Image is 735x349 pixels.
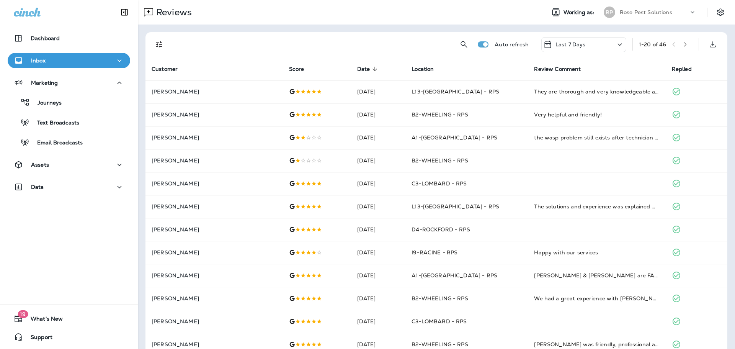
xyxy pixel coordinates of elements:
span: Support [23,334,52,343]
span: L13-[GEOGRAPHIC_DATA] - RPS [412,203,499,210]
span: B2-WHEELING - RPS [412,157,468,164]
div: Happy with our services [534,249,659,256]
span: Score [289,66,304,72]
span: D4-ROCKFORD - RPS [412,226,470,233]
p: [PERSON_NAME] [152,318,277,324]
span: B2-WHEELING - RPS [412,111,468,118]
p: [PERSON_NAME] [152,111,277,118]
button: Email Broadcasts [8,134,130,150]
p: [PERSON_NAME] [152,272,277,279]
span: A1-[GEOGRAPHIC_DATA] - RPS [412,134,497,141]
p: Last 7 Days [555,41,586,48]
p: [PERSON_NAME] [152,226,277,233]
p: Reviews [153,7,192,18]
button: Data [8,179,130,195]
p: Text Broadcasts [29,120,79,127]
p: Data [31,184,44,190]
button: Search Reviews [456,37,472,52]
p: [PERSON_NAME] [152,157,277,164]
span: Review Comment [534,66,581,72]
td: [DATE] [351,103,406,126]
td: [DATE] [351,287,406,310]
span: Date [357,66,380,72]
button: Support [8,329,130,345]
div: RP [604,7,615,18]
span: L13-[GEOGRAPHIC_DATA] - RPS [412,88,499,95]
p: Auto refresh [495,41,529,48]
td: [DATE] [351,172,406,195]
p: Assets [31,162,49,168]
p: Dashboard [31,35,60,41]
p: Email Broadcasts [29,139,83,147]
span: Location [412,66,434,72]
td: [DATE] [351,195,406,218]
span: Customer [152,66,188,72]
div: We had a great experience with Jesus at Rose Pest Control! He was personable, informative, and so... [534,295,659,302]
div: Anton was friendly, professional and thorough. Let's hope the pests get it! [534,341,659,348]
div: They are thorough and very knowledgeable about each pest you have. Their options for availability... [534,88,659,95]
span: Date [357,66,370,72]
span: Score [289,66,314,72]
p: [PERSON_NAME] [152,134,277,141]
button: Settings [714,5,727,19]
td: [DATE] [351,264,406,287]
td: [DATE] [351,126,406,149]
td: [DATE] [351,80,406,103]
button: Collapse Sidebar [114,5,135,20]
button: Assets [8,157,130,172]
span: Working as: [563,9,596,16]
span: What's New [23,316,63,325]
p: Journeys [30,100,62,107]
button: Inbox [8,53,130,68]
span: 19 [18,310,28,318]
button: Export as CSV [705,37,720,52]
td: [DATE] [351,218,406,241]
span: Review Comment [534,66,591,72]
p: Inbox [31,57,46,64]
div: the wasp problem still exists after technician spent 2 hours here 4 days ago...the technician ( a... [534,134,659,141]
p: [PERSON_NAME] [152,249,277,256]
button: Journeys [8,94,130,110]
button: Marketing [8,75,130,90]
span: Location [412,66,444,72]
div: Carlos & Elliot are FANTASTIC service techs who have provided excellent service at my two buildin... [534,272,659,279]
div: 1 - 20 of 46 [639,41,666,48]
span: Replied [672,66,702,72]
p: Rose Pest Solutions [620,9,672,15]
td: [DATE] [351,310,406,333]
div: The solutions and experience was explained with patience and concern. The current completion have... [534,203,659,210]
span: A1-[GEOGRAPHIC_DATA] - RPS [412,272,497,279]
p: [PERSON_NAME] [152,341,277,347]
button: Dashboard [8,31,130,46]
span: Replied [672,66,692,72]
p: [PERSON_NAME] [152,88,277,95]
p: Marketing [31,80,58,86]
span: I9-RACINE - RPS [412,249,457,256]
span: B2-WHEELING - RPS [412,341,468,348]
button: Filters [152,37,167,52]
button: Text Broadcasts [8,114,130,130]
span: Customer [152,66,178,72]
td: [DATE] [351,241,406,264]
p: [PERSON_NAME] [152,295,277,301]
span: C3-LOMBARD - RPS [412,318,467,325]
span: B2-WHEELING - RPS [412,295,468,302]
td: [DATE] [351,149,406,172]
div: Very helpful and friendly! [534,111,659,118]
p: [PERSON_NAME] [152,203,277,210]
button: 19What's New [8,311,130,326]
span: C3-LOMBARD - RPS [412,180,467,187]
p: [PERSON_NAME] [152,180,277,187]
